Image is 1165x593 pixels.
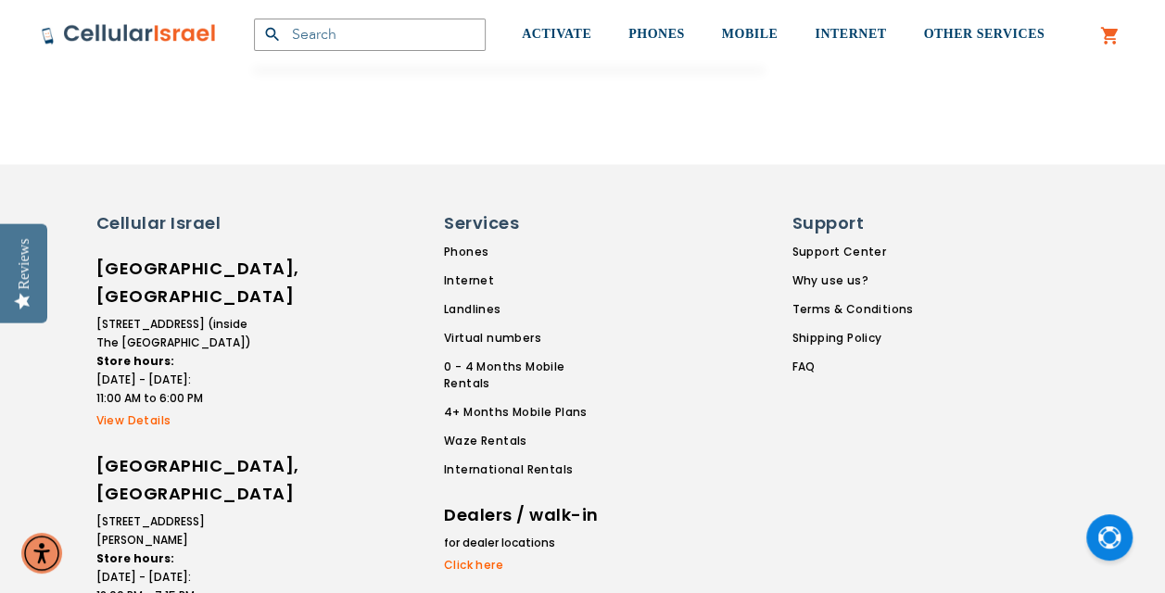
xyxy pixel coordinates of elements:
a: Shipping Policy [791,329,913,346]
a: Why use us? [791,271,913,288]
strong: Store hours: [96,549,174,565]
img: Cellular Israel Logo [41,23,217,45]
a: International Rentals [444,461,613,477]
input: Search [254,19,486,51]
a: 0 - 4 Months Mobile Rentals [444,358,613,391]
a: Terms & Conditions [791,300,913,317]
a: Virtual numbers [444,329,613,346]
div: Reviews [16,238,32,289]
h6: [GEOGRAPHIC_DATA], [GEOGRAPHIC_DATA] [96,254,254,309]
a: 4+ Months Mobile Plans [444,403,613,420]
a: FAQ [791,358,913,374]
h6: [GEOGRAPHIC_DATA], [GEOGRAPHIC_DATA] [96,451,254,507]
h6: Cellular Israel [96,210,254,234]
li: [STREET_ADDRESS] (inside The [GEOGRAPHIC_DATA]) [DATE] - [DATE]: 11:00 AM to 6:00 PM [96,314,254,407]
a: Landlines [444,300,613,317]
h6: Support [791,210,902,234]
a: Waze Rentals [444,432,613,448]
span: ACTIVATE [522,27,591,41]
h6: Dealers / walk-in [444,500,601,528]
h6: Services [444,210,601,234]
a: Click here [444,556,601,573]
li: for dealer locations [444,533,601,551]
a: Phones [444,243,613,259]
a: Support Center [791,243,913,259]
span: PHONES [628,27,685,41]
a: View Details [96,411,254,428]
span: INTERNET [815,27,886,41]
a: Internet [444,271,613,288]
span: MOBILE [722,27,779,41]
span: OTHER SERVICES [923,27,1045,41]
div: Accessibility Menu [21,533,62,574]
strong: Store hours: [96,352,174,368]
